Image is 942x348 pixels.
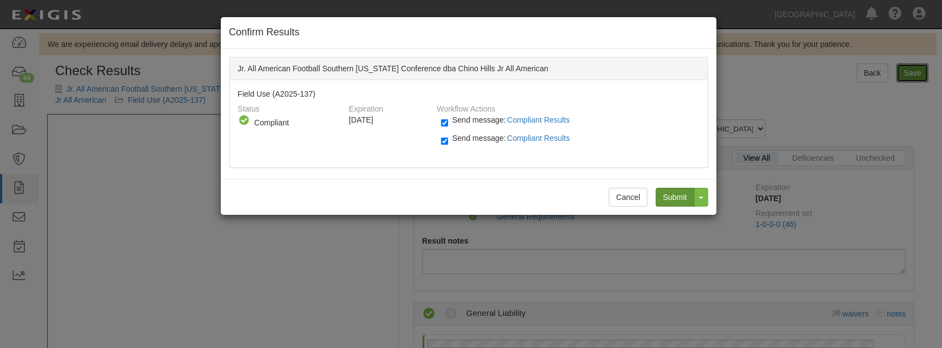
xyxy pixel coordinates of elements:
[452,134,574,143] span: Send message:
[230,80,707,167] div: Field Use (A2025-137)
[441,135,448,147] input: Send message:Compliant Results
[349,99,383,114] label: Expiration
[656,188,694,207] input: Submit
[238,99,260,114] label: Status
[506,131,574,145] button: Send message:
[452,115,574,124] span: Send message:
[441,117,448,129] input: Send message:Compliant Results
[229,25,708,40] h4: Confirm Results
[238,114,250,126] i: Compliant
[507,134,570,143] span: Compliant Results
[254,117,337,128] div: Compliant
[609,188,647,207] button: Cancel
[230,57,707,80] div: Jr. All American Football Southern [US_STATE] Conference dba Chino Hills Jr All American
[507,115,570,124] span: Compliant Results
[437,99,495,114] label: Workflow Actions
[349,114,428,125] div: [DATE]
[506,113,574,127] button: Send message:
